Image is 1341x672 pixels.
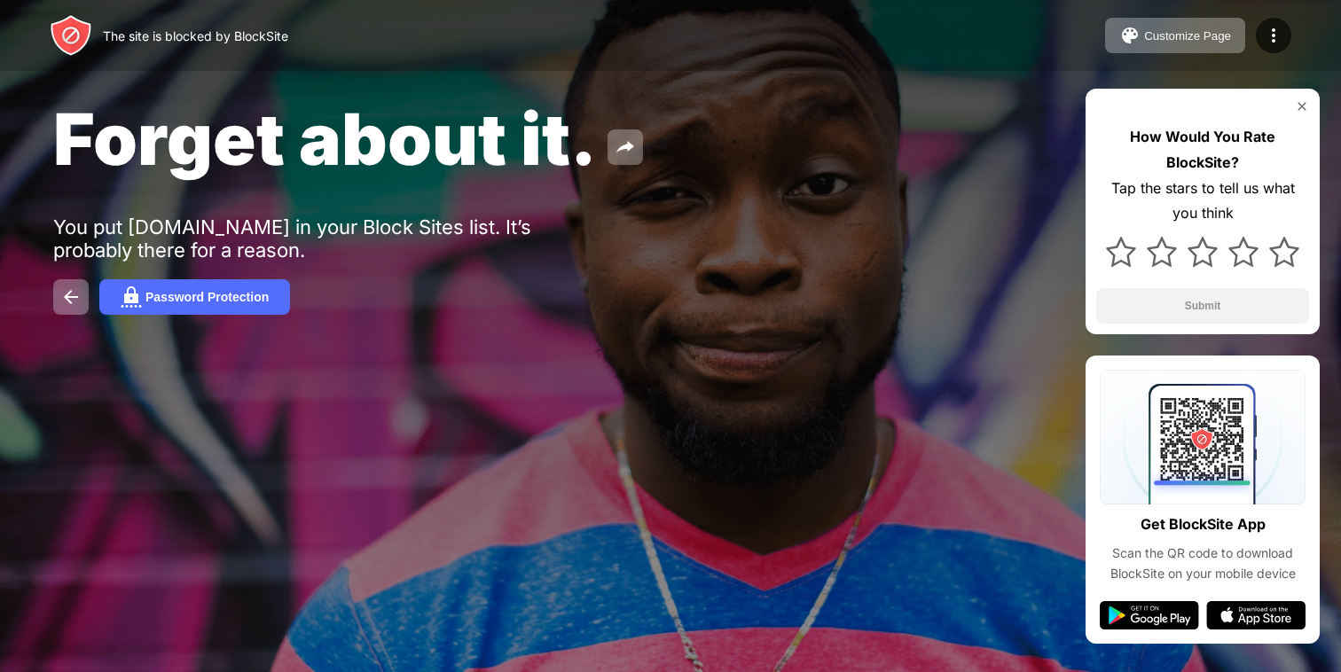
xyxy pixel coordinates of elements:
[1188,237,1218,267] img: star.svg
[1147,237,1177,267] img: star.svg
[99,279,290,315] button: Password Protection
[60,286,82,308] img: back.svg
[1100,543,1306,583] div: Scan the QR code to download BlockSite on your mobile device
[1100,601,1199,629] img: google-play.svg
[145,290,269,304] div: Password Protection
[1295,99,1309,113] img: rate-us-close.svg
[615,137,636,158] img: share.svg
[1096,124,1309,176] div: How Would You Rate BlockSite?
[53,215,601,262] div: You put [DOMAIN_NAME] in your Block Sites list. It’s probably there for a reason.
[1263,25,1284,46] img: menu-icon.svg
[1100,370,1306,504] img: qrcode.svg
[1119,25,1141,46] img: pallet.svg
[1269,237,1299,267] img: star.svg
[53,96,597,182] span: Forget about it.
[1206,601,1306,629] img: app-store.svg
[1106,237,1136,267] img: star.svg
[50,14,92,57] img: header-logo.svg
[1144,29,1231,43] div: Customize Page
[1096,288,1309,324] button: Submit
[103,28,288,43] div: The site is blocked by BlockSite
[1228,237,1259,267] img: star.svg
[1096,176,1309,227] div: Tap the stars to tell us what you think
[1141,512,1266,537] div: Get BlockSite App
[1105,18,1245,53] button: Customize Page
[121,286,142,308] img: password.svg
